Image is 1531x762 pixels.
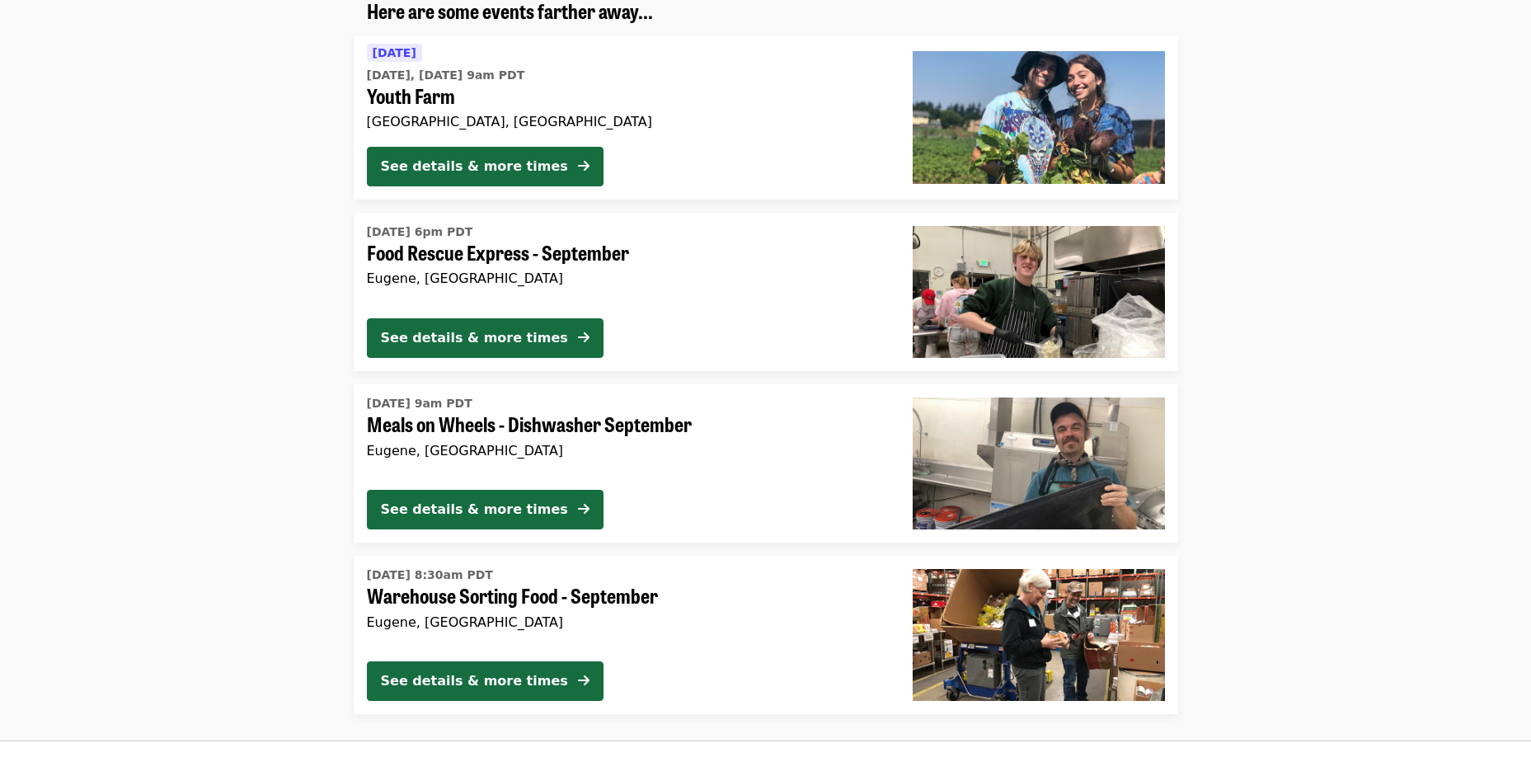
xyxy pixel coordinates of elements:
[354,556,1178,714] a: See details for "Warehouse Sorting Food - September"
[354,36,1178,200] a: See details for "Youth Farm"
[354,213,1178,371] a: See details for "Food Rescue Express - September"
[367,241,886,265] span: Food Rescue Express - September
[913,569,1165,701] img: Warehouse Sorting Food - September organized by FOOD For Lane County
[381,157,568,176] div: See details & more times
[367,318,603,358] button: See details & more times
[913,51,1165,183] img: Youth Farm organized by FOOD For Lane County
[367,395,472,412] time: [DATE] 9am PDT
[367,614,886,630] div: Eugene, [GEOGRAPHIC_DATA]
[381,500,568,520] div: See details & more times
[367,412,886,436] span: Meals on Wheels - Dishwasher September
[578,501,589,517] i: arrow-right icon
[367,270,886,286] div: Eugene, [GEOGRAPHIC_DATA]
[367,84,886,108] span: Youth Farm
[381,671,568,691] div: See details & more times
[367,67,525,84] time: [DATE], [DATE] 9am PDT
[367,584,886,608] span: Warehouse Sorting Food - September
[367,567,493,584] time: [DATE] 8:30am PDT
[913,397,1165,529] img: Meals on Wheels - Dishwasher September organized by FOOD For Lane County
[578,158,589,174] i: arrow-right icon
[367,443,886,459] div: Eugene, [GEOGRAPHIC_DATA]
[578,330,589,346] i: arrow-right icon
[913,226,1165,358] img: Food Rescue Express - September organized by FOOD For Lane County
[381,328,568,348] div: See details & more times
[367,114,886,129] div: [GEOGRAPHIC_DATA], [GEOGRAPHIC_DATA]
[373,46,416,59] span: [DATE]
[367,223,473,241] time: [DATE] 6pm PDT
[367,490,603,529] button: See details & more times
[367,147,603,186] button: See details & more times
[367,661,603,701] button: See details & more times
[578,673,589,689] i: arrow-right icon
[354,384,1178,543] a: See details for "Meals on Wheels - Dishwasher September"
